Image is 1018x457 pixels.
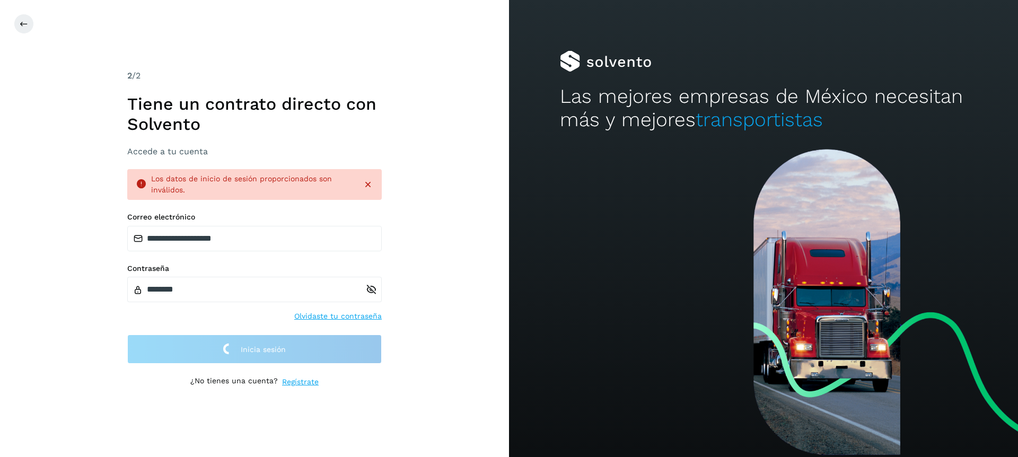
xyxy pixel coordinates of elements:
div: Los datos de inicio de sesión proporcionados son inválidos. [151,173,354,196]
h1: Tiene un contrato directo con Solvento [127,94,382,135]
h2: Las mejores empresas de México necesitan más y mejores [560,85,967,132]
h3: Accede a tu cuenta [127,146,382,156]
label: Contraseña [127,264,382,273]
a: Regístrate [282,376,319,388]
label: Correo electrónico [127,213,382,222]
p: ¿No tienes una cuenta? [190,376,278,388]
button: Inicia sesión [127,335,382,364]
div: /2 [127,69,382,82]
span: Inicia sesión [241,346,286,353]
a: Olvidaste tu contraseña [294,311,382,322]
span: transportistas [696,108,823,131]
span: 2 [127,71,132,81]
